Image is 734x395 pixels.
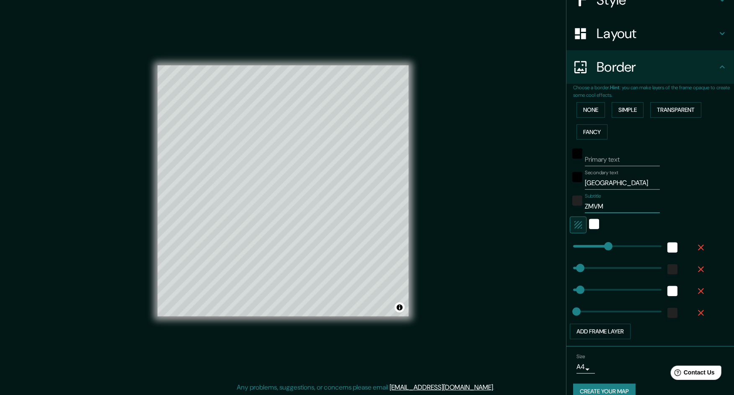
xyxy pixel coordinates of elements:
[585,169,618,176] label: Secondary text
[597,59,717,75] h4: Border
[667,243,677,253] button: white
[610,84,620,91] b: Hint
[570,324,631,339] button: Add frame layer
[572,172,582,182] button: black
[572,149,582,159] button: black
[496,382,497,392] div: .
[659,362,725,386] iframe: Help widget launcher
[494,382,496,392] div: .
[576,360,595,374] div: A4
[650,102,701,118] button: Transparent
[589,219,599,229] button: white
[237,382,494,392] p: Any problems, suggestions, or concerns please email .
[566,50,734,84] div: Border
[597,25,717,42] h4: Layout
[566,17,734,50] div: Layout
[390,383,493,392] a: [EMAIL_ADDRESS][DOMAIN_NAME]
[667,308,677,318] button: color-222222
[585,193,601,200] label: Subtitle
[576,102,605,118] button: None
[572,196,582,206] button: color-222222
[576,124,607,140] button: Fancy
[573,84,734,99] p: Choose a border. : you can make layers of the frame opaque to create some cool effects.
[576,353,585,360] label: Size
[395,302,405,312] button: Toggle attribution
[667,286,677,296] button: white
[667,264,677,274] button: color-222222
[612,102,644,118] button: Simple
